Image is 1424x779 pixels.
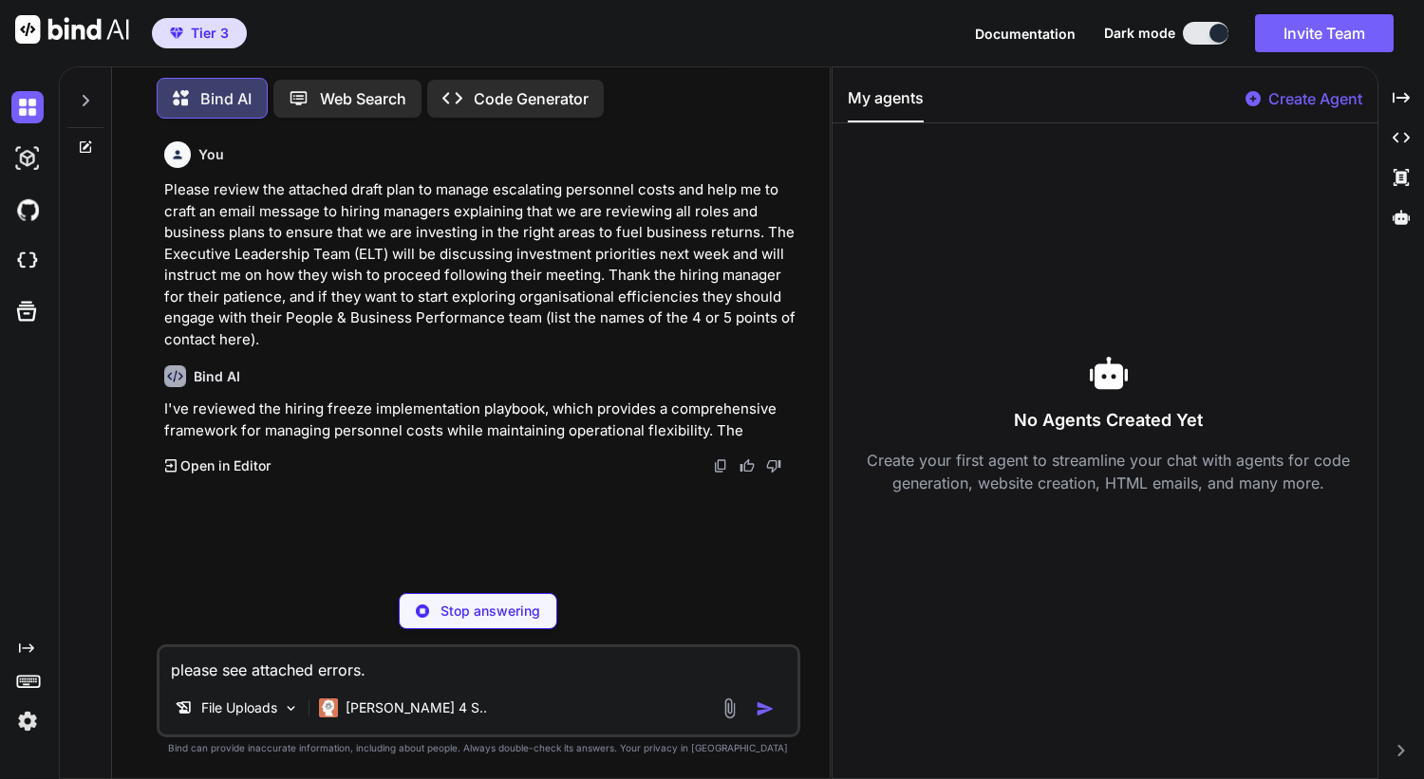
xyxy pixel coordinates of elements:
button: Invite Team [1255,14,1394,52]
img: like [740,458,755,473]
img: darkChat [11,91,44,123]
span: Documentation [975,26,1076,42]
img: darkAi-studio [11,142,44,175]
img: attachment [719,697,740,719]
p: Open in Editor [180,456,271,475]
p: Create Agent [1268,87,1362,110]
button: premiumTier 3 [152,18,247,48]
p: I've reviewed the hiring freeze implementation playbook, which provides a comprehensive framework... [164,399,796,441]
p: File Uploads [201,698,277,717]
img: githubDark [11,194,44,226]
button: Documentation [975,24,1076,44]
span: Dark mode [1104,24,1175,43]
p: Bind AI [200,87,252,110]
h6: You [198,145,224,164]
p: Code Generator [474,87,589,110]
p: Web Search [320,87,406,110]
p: [PERSON_NAME] 4 S.. [346,698,487,717]
img: Bind AI [15,15,129,44]
h6: Bind AI [194,367,240,386]
p: Create your first agent to streamline your chat with agents for code generation, website creation... [848,449,1369,494]
textarea: please see attached errors. [159,647,797,681]
img: settings [11,705,44,737]
span: Tier 3 [191,24,229,43]
img: cloudideIcon [11,245,44,277]
p: Stop answering [440,602,540,621]
p: Bind can provide inaccurate information, including about people. Always double-check its answers.... [157,741,800,755]
img: Claude 4 Sonnet [319,698,338,717]
button: My agents [848,86,924,122]
h3: No Agents Created Yet [848,407,1369,434]
img: copy [713,458,728,473]
img: premium [170,28,183,39]
p: Please review the attached draft plan to manage escalating personnel costs and help me to craft a... [164,179,796,350]
img: Pick Models [283,700,299,716]
img: dislike [766,458,781,473]
img: icon [756,699,775,718]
